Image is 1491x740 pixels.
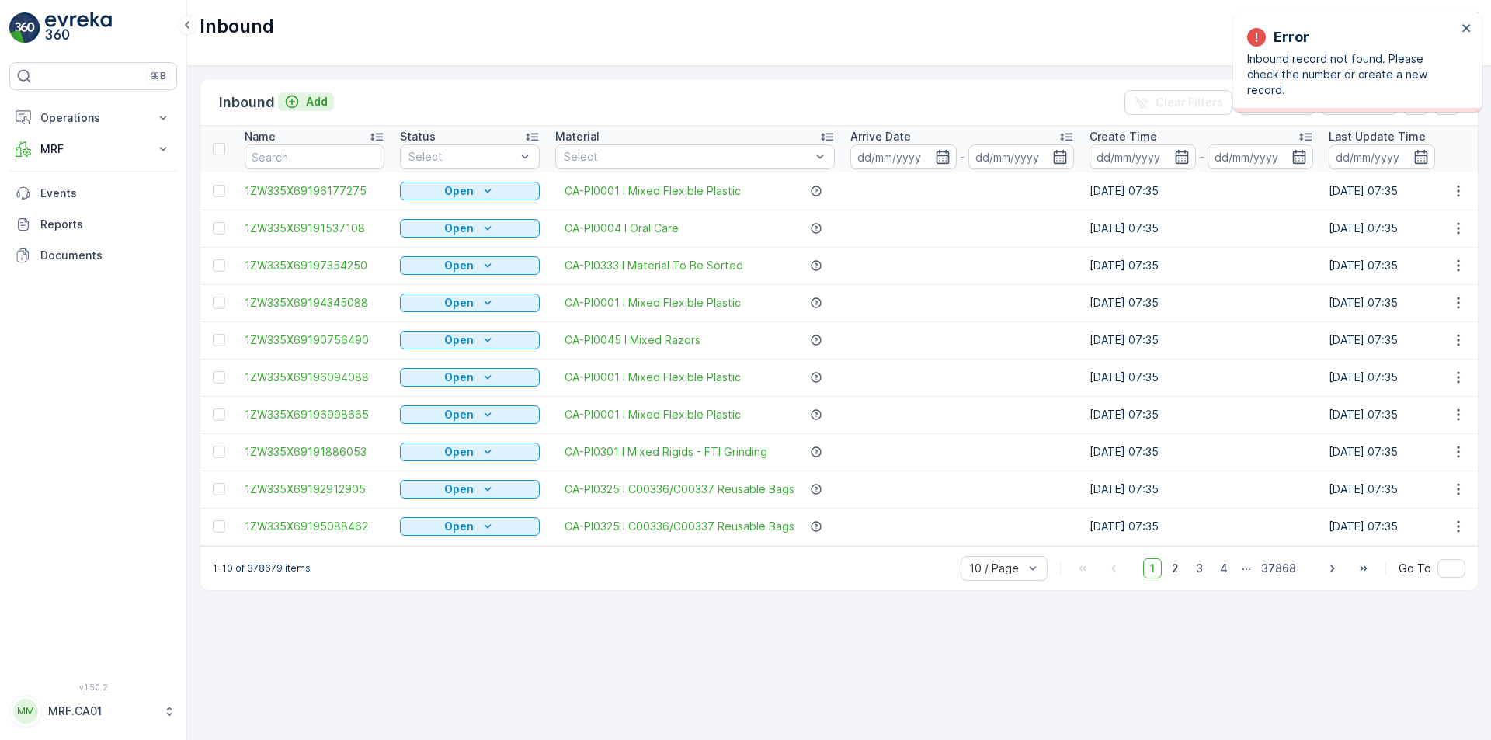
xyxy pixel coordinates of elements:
a: 1ZW335X69196094088 [245,370,384,385]
p: ⌘B [151,70,166,82]
button: close [1461,22,1472,36]
p: Open [444,221,474,236]
p: Material [555,129,600,144]
div: Toggle Row Selected [213,371,225,384]
a: Documents [9,240,177,271]
a: CA-PI0301 I Mixed Rigids - FTI Grinding [565,444,767,460]
div: Toggle Row Selected [213,408,225,421]
span: 3 [1189,558,1210,578]
p: Open [444,407,474,422]
a: 1ZW335X69196177275 [245,183,384,199]
a: CA-PI0045 I Mixed Razors [565,332,700,348]
a: CA-PI0333 I Material To Be Sorted [565,258,743,273]
div: Toggle Row Selected [213,185,225,197]
span: 4 [1213,558,1235,578]
input: dd/mm/yyyy [850,144,957,169]
p: Reports [40,217,171,232]
p: Create Time [1090,129,1157,144]
p: Open [444,481,474,497]
p: Select [564,149,811,165]
td: [DATE] 07:35 [1082,247,1321,284]
p: Open [444,183,474,199]
span: CA-PI0325 I C00336/C00337 Reusable Bags [565,481,794,497]
a: CA-PI0001 I Mixed Flexible Plastic [565,370,741,385]
p: Open [444,295,474,311]
button: Open [400,368,540,387]
a: Reports [9,209,177,240]
a: CA-PI0001 I Mixed Flexible Plastic [565,183,741,199]
p: 1-10 of 378679 items [213,562,311,575]
a: CA-PI0001 I Mixed Flexible Plastic [565,407,741,422]
p: Status [400,129,436,144]
div: Toggle Row Selected [213,297,225,309]
span: Go To [1399,561,1431,576]
p: ... [1242,558,1251,578]
td: [DATE] 07:35 [1082,508,1321,545]
span: 37868 [1254,558,1303,578]
a: CA-PI0004 I Oral Care [565,221,679,236]
a: 1ZW335X69197354250 [245,258,384,273]
button: Add [278,92,334,111]
button: Open [400,517,540,536]
button: Open [400,182,540,200]
button: Open [400,480,540,499]
td: [DATE] 07:35 [1082,471,1321,508]
p: Events [40,186,171,201]
span: 1ZW335X69190756490 [245,332,384,348]
span: 1ZW335X69195088462 [245,519,384,534]
p: Open [444,332,474,348]
div: Toggle Row Selected [213,334,225,346]
div: Toggle Row Selected [213,483,225,495]
td: [DATE] 07:35 [1082,359,1321,396]
a: CA-PI0001 I Mixed Flexible Plastic [565,295,741,311]
td: [DATE] 07:35 [1082,210,1321,247]
a: 1ZW335X69194345088 [245,295,384,311]
button: Open [400,256,540,275]
button: Open [400,405,540,424]
input: dd/mm/yyyy [1329,144,1435,169]
p: MRF.CA01 [48,704,155,719]
p: Last Update Time [1329,129,1426,144]
p: Inbound [219,92,275,113]
p: Operations [40,110,146,126]
a: 1ZW335X69191886053 [245,444,384,460]
a: Events [9,178,177,209]
button: Open [400,219,540,238]
div: Toggle Row Selected [213,222,225,235]
p: MRF [40,141,146,157]
input: Search [245,144,384,169]
span: 1ZW335X69192912905 [245,481,384,497]
button: Clear Filters [1124,90,1232,115]
p: Clear Filters [1156,95,1223,110]
div: Toggle Row Selected [213,446,225,458]
p: - [960,148,965,166]
a: CA-PI0325 I C00336/C00337 Reusable Bags [565,519,794,534]
p: Open [444,519,474,534]
span: 1 [1143,558,1162,578]
button: Operations [9,102,177,134]
p: Add [306,94,328,109]
img: logo [9,12,40,43]
td: [DATE] 07:35 [1082,321,1321,359]
input: dd/mm/yyyy [1208,144,1314,169]
div: Toggle Row Selected [213,259,225,272]
p: Arrive Date [850,129,911,144]
p: Select [408,149,516,165]
a: 1ZW335X69191537108 [245,221,384,236]
button: MRF [9,134,177,165]
td: [DATE] 07:35 [1082,396,1321,433]
div: Toggle Row Selected [213,520,225,533]
a: 1ZW335X69196998665 [245,407,384,422]
p: Inbound [200,14,274,39]
td: [DATE] 07:35 [1082,284,1321,321]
